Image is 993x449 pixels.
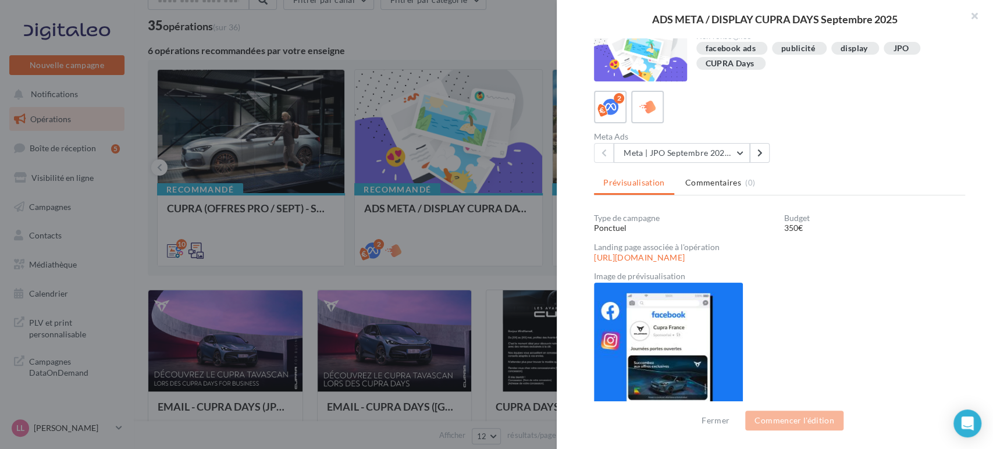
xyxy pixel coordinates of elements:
[594,272,965,280] div: Image de prévisualisation
[614,93,624,104] div: 2
[706,44,756,53] div: facebook ads
[745,178,755,187] span: (0)
[893,44,909,53] div: JPO
[594,283,743,413] img: 188085327ae68554115749d89eee4c88.jpg
[614,143,750,163] button: Meta | JPO Septembre 2025 | Drive to store
[594,214,775,222] div: Type de campagne
[594,133,775,141] div: Meta Ads
[685,177,741,188] span: Commentaires
[784,214,965,222] div: Budget
[784,222,965,234] div: 350€
[781,44,815,53] div: publicité
[594,222,775,234] div: Ponctuel
[841,44,867,53] div: display
[697,414,734,427] button: Fermer
[594,253,685,262] a: [URL][DOMAIN_NAME]
[953,409,981,437] div: Open Intercom Messenger
[575,14,974,24] div: ADS META / DISPLAY CUPRA DAYS Septembre 2025
[706,59,754,68] div: CUPRA Days
[745,411,843,430] button: Commencer l'édition
[594,243,965,251] div: Landing page associée à l'opération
